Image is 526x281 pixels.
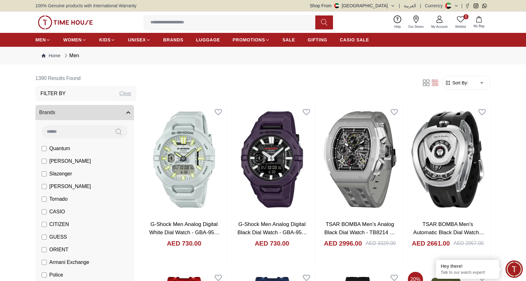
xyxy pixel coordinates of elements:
span: [PERSON_NAME] [49,157,91,165]
span: [PERSON_NAME] [49,183,91,190]
h4: AED 730.00 [255,239,289,248]
img: United Arab Emirates [334,3,339,8]
span: Our Stores [406,24,426,29]
span: Police [49,271,63,279]
span: | [399,3,400,9]
img: G-Shock Men Analog Digital White Dial Watch - GBA-950-7ADR [142,104,227,215]
span: MEN [35,37,46,43]
span: CITIZEN [49,221,69,228]
button: My Bag [470,15,488,30]
span: BRANDS [163,37,184,43]
input: [PERSON_NAME] [42,159,47,164]
span: My Bag [471,24,487,28]
a: G-Shock Men Analog Digital Black Dial Watch - GBA-950-2ADR [238,221,307,243]
input: ORIENT [42,247,47,252]
span: My Account [429,24,450,29]
span: Armani Exchange [49,259,89,266]
img: TSAR BOMBA Men's Automatic Black Dial Watch - TB8213A-06 SET [405,104,490,215]
nav: Breadcrumb [35,47,491,64]
h4: AED 730.00 [167,239,201,248]
img: ... [38,15,93,29]
span: Sort By: [451,80,468,86]
input: Quantum [42,146,47,151]
input: CITIZEN [42,222,47,227]
a: MEN [35,34,51,46]
input: [PERSON_NAME] [42,184,47,189]
a: Home [42,52,60,59]
a: Facebook [465,3,470,8]
span: Help [392,24,403,29]
button: Shop From[GEOGRAPHIC_DATA] [310,3,395,9]
span: Wishlist [453,24,469,29]
a: CASIO SALE [340,34,369,46]
span: PROMOTIONS [233,37,265,43]
span: WOMEN [63,37,82,43]
div: AED 3329.00 [366,240,396,247]
div: Hey there! [441,263,494,269]
button: العربية [404,3,416,9]
span: | [461,3,463,9]
span: GUESS [49,233,67,241]
span: ORIENT [49,246,68,254]
h3: Filter By [40,90,66,97]
a: LUGGAGE [196,34,220,46]
input: CASIO [42,209,47,214]
img: TSAR BOMBA Men's Analog Black Dial Watch - TB8214 C-Grey [317,104,402,215]
input: Slazenger [42,171,47,176]
a: Whatsapp [482,3,487,8]
span: UNISEX [128,37,146,43]
a: GIFTING [308,34,327,46]
a: SALE [282,34,295,46]
p: Talk to our watch expert! [441,270,494,275]
span: 0 [463,14,469,19]
span: Slazenger [49,170,72,178]
div: Chat Widget [505,260,523,278]
a: UNISEX [128,34,150,46]
span: CASIO SALE [340,37,369,43]
a: PROMOTIONS [233,34,270,46]
a: Instagram [474,3,478,8]
a: BRANDS [163,34,184,46]
a: TSAR BOMBA Men's Analog Black Dial Watch - TB8214 C-Grey [324,221,396,243]
a: G-Shock Men Analog Digital White Dial Watch - GBA-950-7ADR [149,221,219,243]
button: Brands [35,105,134,120]
button: Sort By: [445,80,468,86]
input: Armani Exchange [42,260,47,265]
div: Currency [425,3,445,9]
span: LUGGAGE [196,37,220,43]
span: GIFTING [308,37,327,43]
a: KIDS [99,34,115,46]
h4: AED 2996.00 [324,239,362,248]
a: Help [390,14,405,30]
input: Police [42,272,47,278]
a: TSAR BOMBA Men's Automatic Black Dial Watch - TB8213A-06 SET [413,221,484,243]
input: Tornado [42,197,47,202]
h6: 1390 Results Found [35,71,136,86]
a: 0Wishlist [451,14,470,30]
span: SALE [282,37,295,43]
h4: AED 2661.00 [412,239,450,248]
a: Our Stores [405,14,427,30]
span: CASIO [49,208,65,216]
div: AED 2957.00 [454,240,484,247]
img: G-Shock Men Analog Digital Black Dial Watch - GBA-950-2ADR [229,104,314,215]
span: Tornado [49,195,68,203]
span: | [420,3,421,9]
span: Quantum [49,145,70,152]
span: 100% Genuine products with International Warranty [35,3,136,9]
span: KIDS [99,37,111,43]
div: Men [63,52,79,59]
span: Brands [39,109,55,116]
div: Clear [119,90,131,97]
a: WOMEN [63,34,87,46]
input: GUESS [42,235,47,240]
